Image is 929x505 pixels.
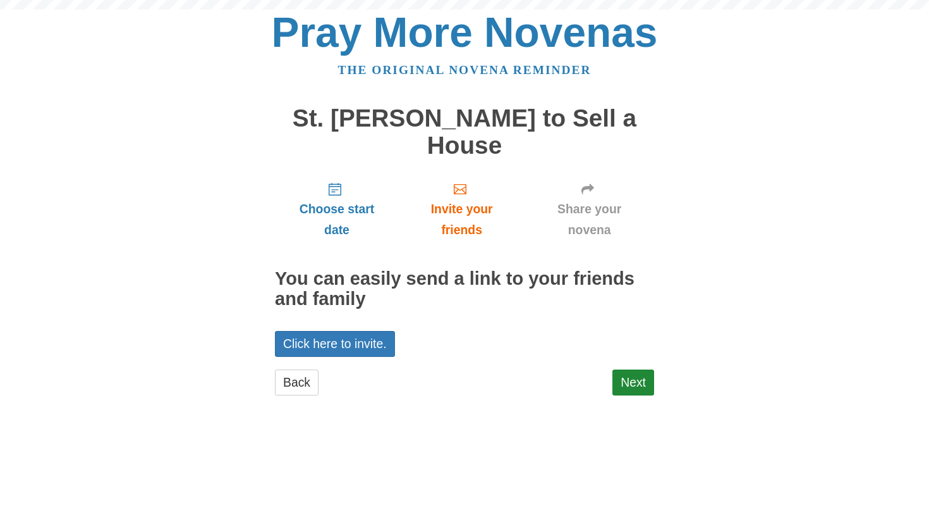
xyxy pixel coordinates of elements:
a: Share your novena [525,171,654,247]
a: Back [275,370,319,396]
a: Click here to invite. [275,331,395,357]
h1: St. [PERSON_NAME] to Sell a House [275,105,654,159]
a: Invite your friends [399,171,525,247]
a: Pray More Novenas [272,9,658,56]
h2: You can easily send a link to your friends and family [275,269,654,309]
span: Share your novena [537,199,641,240]
a: The original novena reminder [338,63,592,77]
a: Choose start date [275,171,399,247]
a: Next [612,370,654,396]
span: Invite your friends [411,199,512,240]
span: Choose start date [288,199,386,240]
